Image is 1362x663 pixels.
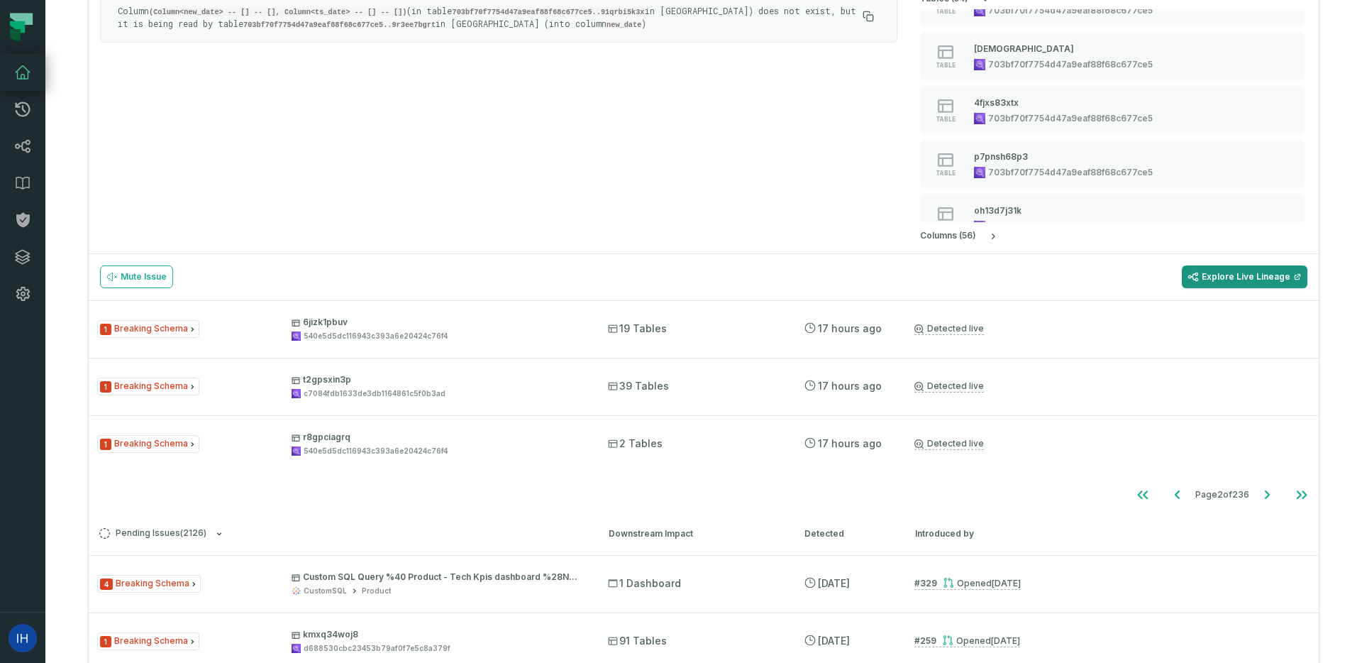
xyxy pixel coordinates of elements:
div: Detected [804,527,890,540]
button: Go to first page [1126,481,1160,509]
a: Detected live [914,380,984,393]
span: table [936,116,956,123]
img: avatar of Ido Horowitz [9,624,37,652]
button: table703bf70f7754d47a9eaf88f68c677ce5 [920,86,1305,134]
div: oh13d7j31k [974,205,1021,216]
div: 703bf70f7754d47a9eaf88f68c677ce5 [988,167,1153,178]
div: 703bf70f7754d47a9eaf88f68c677ce5 [988,5,1153,16]
div: CustomSQL [304,586,347,596]
nav: pagination [89,481,1319,509]
button: table703bf70f7754d47a9eaf88f68c677ce5 [920,32,1305,80]
p: t2gpsxin3p [292,374,582,385]
span: Severity [100,439,111,450]
span: table [936,8,956,15]
span: Issue Type [97,378,199,395]
relative-time: Aug 31, 2025, 4:31 PM GMT+3 [818,380,882,392]
span: Severity [100,579,113,590]
span: Issue Type [97,632,199,650]
p: Column (in table in [GEOGRAPHIC_DATA]) does not exist, but it is being read by table in [GEOGRAPH... [118,5,857,31]
relative-time: Aug 31, 2025, 12:31 PM GMT+3 [818,577,850,589]
button: Go to last page [1285,481,1319,509]
a: #259Opened[DATE] 11:41:31 AM [914,635,1020,647]
span: 2 Tables [608,437,663,451]
button: table703bf70f7754d47a9eaf88f68c677ce5 [920,140,1305,188]
div: Downstream Impact [609,527,779,540]
div: 540e5d5dc116943c393a6e20424c76f4 [304,446,448,456]
div: Introduced by [915,527,1043,540]
span: 1 Dashboard [608,576,681,591]
div: p7pnsh68p3 [974,151,1028,162]
div: 703bf70f7754d47a9eaf88f68c677ce5 [988,221,1153,232]
button: Go to next page [1250,481,1284,509]
p: 6jizk1pbuv [292,317,582,328]
p: r8gpciagrq [292,432,582,443]
div: d688530cbc23453b79af0f7e5c8a379f [304,643,450,654]
a: Detected live [914,323,984,335]
relative-time: Aug 20, 2025, 11:41 AM GMT+3 [991,635,1020,646]
span: 39 Tables [608,379,669,393]
div: Opened [942,635,1020,646]
div: 703bf70f7754d47a9eaf88f68c677ce5 [988,59,1153,70]
div: Product [362,586,391,596]
relative-time: Aug 31, 2025, 4:31 PM GMT+3 [818,437,882,449]
button: Pending Issues(2126) [99,528,583,539]
button: columns (56) [920,231,999,242]
a: Explore Live Lineage [1182,265,1307,288]
h5: column s ( 56 ) [920,231,976,241]
code: (Column<new_date> -- [] -- [], Column<ts_date> -- [] -- []) [149,8,406,16]
button: Mute Issue [100,265,173,288]
button: 703bf70f7754d47a9eaf88f68c677ce5 [920,194,1305,242]
span: Severity [100,324,111,335]
a: Detected live [914,438,984,450]
div: 540e5d5dc116943c393a6e20424c76f4 [304,331,448,341]
code: 703bf70f7754d47a9eaf88f68c677ce5..91qrbi5k3x [452,8,644,16]
span: Severity [100,381,111,393]
div: 703bf70f7754d47a9eaf88f68c677ce5 [988,113,1153,124]
span: Pending Issues ( 2126 ) [99,528,206,539]
div: c7084fdb1633de3db1164861c5f0b3ad [304,388,445,399]
span: Issue Type [97,435,199,453]
relative-time: Aug 27, 2025, 5:42 PM GMT+3 [992,578,1021,588]
code: new_date [607,21,641,29]
a: #329Opened[DATE] 5:42:23 PM [914,577,1021,590]
span: Issue Type [97,575,201,593]
span: 91 Tables [608,634,667,648]
relative-time: Aug 31, 2025, 4:31 PM GMT+3 [818,322,882,334]
span: table [936,170,956,177]
span: table [936,62,956,69]
p: kmxq34woj8 [292,629,582,640]
relative-time: Aug 20, 2025, 11:41 AM GMT+3 [818,635,850,647]
ul: Page 2 of 236 [1126,481,1319,509]
p: Custom SQL Query %40 Product - Tech Kpis dashboard %28New 2025%29 %28d25da546%29 [292,571,582,583]
div: Opened [943,578,1021,588]
div: [DEMOGRAPHIC_DATA] [974,43,1074,54]
button: Go to previous page [1161,481,1195,509]
code: 703bf70f7754d47a9eaf88f68c677ce5..9r3ee7bgrt [243,21,436,29]
span: Issue Type [97,320,199,338]
div: 4fjxs83xtx [974,97,1019,108]
span: 19 Tables [608,322,667,336]
span: Severity [100,636,111,647]
div: tables (54) [920,9,1307,222]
